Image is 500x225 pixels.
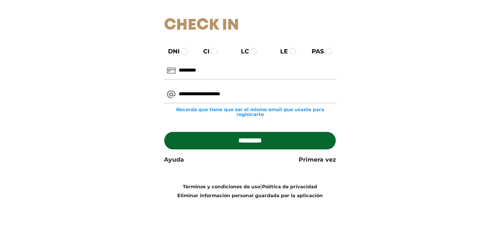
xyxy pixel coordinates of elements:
div: | [158,182,342,200]
small: Recordá que tiene que ser el mismo email que usaste para registrarte [164,107,336,117]
a: Términos y condiciones de uso [183,184,260,189]
label: CI [197,47,209,56]
a: Primera vez [299,155,336,164]
a: Ayuda [164,155,184,164]
h1: Check In [164,16,336,35]
label: LE [274,47,288,56]
label: DNI [161,47,179,56]
a: Política de privacidad [262,184,317,189]
a: Eliminar información personal guardada por la aplicación [177,193,323,198]
label: LC [234,47,249,56]
label: PAS [305,47,324,56]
